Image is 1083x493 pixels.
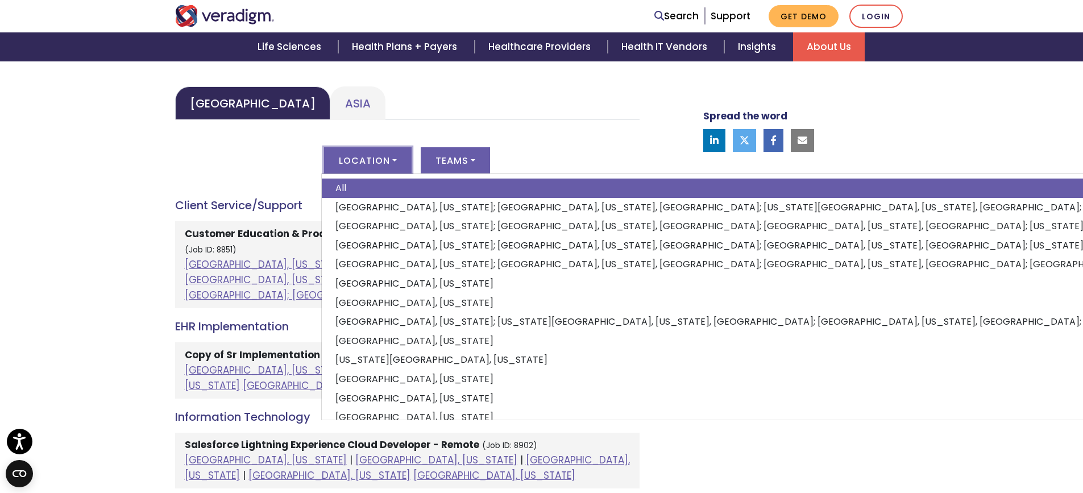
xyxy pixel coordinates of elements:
button: Open CMP widget [6,460,33,487]
small: (Job ID: 8851) [185,245,236,255]
a: [GEOGRAPHIC_DATA], [US_STATE] [248,469,410,482]
a: [GEOGRAPHIC_DATA], [US_STATE] [185,363,630,392]
img: Veradigm logo [175,5,275,27]
a: [GEOGRAPHIC_DATA], [US_STATE]; [GEOGRAPHIC_DATA], [US_STATE], [GEOGRAPHIC_DATA]; [GEOGRAPHIC_DATA... [185,258,623,302]
a: Asia [330,86,385,120]
a: Health IT Vendors [608,32,724,61]
a: [GEOGRAPHIC_DATA], [US_STATE] [413,469,575,482]
strong: Spread the word [703,109,787,123]
span: | [243,469,246,482]
a: Login [849,5,903,28]
span: | [520,453,523,467]
a: Life Sciences [244,32,338,61]
h4: EHR Implementation [175,320,640,333]
a: [GEOGRAPHIC_DATA] [175,86,330,120]
a: [GEOGRAPHIC_DATA], [US_STATE] [243,379,405,392]
strong: Salesforce Lightning Experience Cloud Developer - Remote [185,438,479,451]
a: Health Plans + Payers [338,32,474,61]
a: [GEOGRAPHIC_DATA], [US_STATE] [355,453,517,467]
h4: Client Service/Support [175,198,640,212]
a: [GEOGRAPHIC_DATA], [US_STATE] [185,453,347,467]
button: Location [324,147,412,173]
a: Insights [724,32,793,61]
a: Search [654,9,699,24]
small: (Job ID: 8902) [482,440,537,451]
span: | [350,453,352,467]
a: Get Demo [769,5,839,27]
a: [GEOGRAPHIC_DATA], [US_STATE] [185,363,347,377]
h4: Information Technology [175,410,640,424]
a: Support [711,9,750,23]
a: Healthcare Providers [475,32,608,61]
a: About Us [793,32,865,61]
button: Teams [421,147,490,173]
